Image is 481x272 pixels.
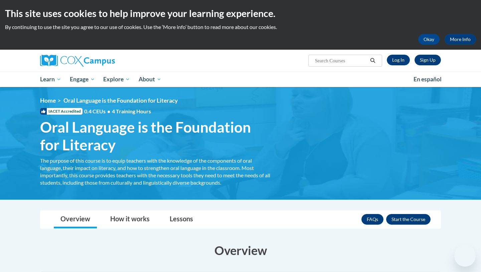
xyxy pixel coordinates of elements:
div: The purpose of this course is to equip teachers with the knowledge of the components of oral lang... [40,157,271,186]
button: Enroll [386,214,431,225]
button: Search [368,57,378,65]
a: Engage [65,72,99,87]
a: FAQs [361,214,383,225]
a: Learn [36,72,65,87]
a: Home [40,97,56,104]
h2: This site uses cookies to help improve your learning experience. [5,7,476,20]
h3: Overview [40,242,441,259]
span: 0.4 CEUs [84,108,151,115]
input: Search Courses [314,57,368,65]
button: Okay [418,34,440,45]
span: En español [414,76,442,83]
span: Engage [70,75,95,83]
span: About [139,75,161,83]
span: • [107,108,110,114]
img: Cox Campus [40,55,115,67]
div: Main menu [30,72,451,87]
a: Lessons [163,211,200,228]
span: Explore [103,75,130,83]
span: Learn [40,75,61,83]
p: By continuing to use the site you agree to our use of cookies. Use the ‘More info’ button to read... [5,23,476,31]
a: Explore [99,72,134,87]
a: About [134,72,166,87]
span: Oral Language is the Foundation for Literacy [63,97,178,104]
a: Log In [387,55,410,65]
a: En español [409,72,446,86]
iframe: Button to launch messaging window [454,245,476,267]
a: More Info [445,34,476,45]
a: Register [415,55,441,65]
span: Oral Language is the Foundation for Literacy [40,118,271,154]
span: IACET Accredited [40,108,83,115]
a: Overview [54,211,97,228]
span: 4 Training Hours [112,108,151,114]
a: How it works [104,211,156,228]
a: Cox Campus [40,55,167,67]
